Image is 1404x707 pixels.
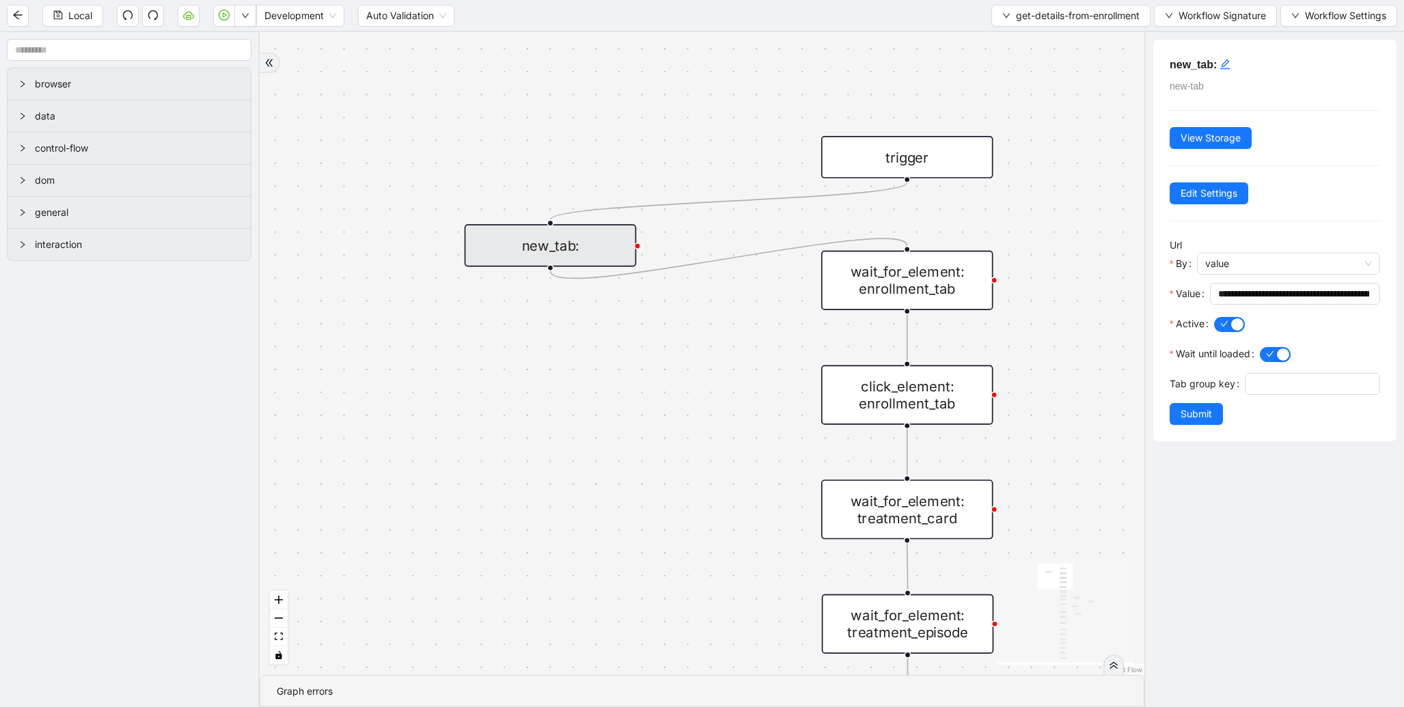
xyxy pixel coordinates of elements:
span: Submit [1181,406,1212,421]
h5: new_tab: [1170,56,1380,73]
span: edit [1220,59,1230,70]
label: Url [1170,239,1182,251]
button: zoom in [270,591,288,609]
div: wait_for_element: treatment_episode [822,594,994,654]
g: Edge from new_tab: to wait_for_element: enrollment_tab [551,238,907,278]
span: down [1291,12,1299,20]
div: wait_for_element: enrollment_tab [821,251,993,310]
span: right [18,80,27,88]
span: Wait until loaded [1176,346,1250,361]
g: Edge from wait_for_element: treatment_card to wait_for_element: treatment_episode [907,543,908,590]
button: toggle interactivity [270,646,288,665]
button: cloud-server [178,5,199,27]
span: redo [148,10,159,20]
div: browser [8,68,251,100]
div: Graph errors [277,684,1127,699]
span: play-circle [219,10,230,20]
span: new-tab [1170,81,1204,92]
span: double-right [1109,661,1118,670]
button: fit view [270,628,288,646]
span: right [18,176,27,184]
a: React Flow attribution [1107,665,1142,674]
div: dom [8,165,251,196]
span: general [35,205,240,220]
span: get-details-from-enrollment [1016,8,1140,23]
span: dom [35,173,240,188]
span: Workflow Settings [1305,8,1386,23]
span: right [18,144,27,152]
span: down [1002,12,1010,20]
span: Tab group key [1170,376,1235,391]
div: control-flow [8,133,251,164]
span: Local [68,8,92,23]
span: down [1165,12,1173,20]
span: Auto Validation [366,5,446,26]
span: undo [122,10,133,20]
button: redo [142,5,164,27]
span: Workflow Signature [1179,8,1266,23]
button: down [234,5,256,27]
div: click to edit id [1220,56,1230,72]
span: Edit Settings [1181,186,1237,201]
div: new_tab: [465,224,637,266]
button: undo [117,5,139,27]
button: zoom out [270,609,288,628]
span: right [18,208,27,217]
span: double-right [264,58,274,68]
span: cloud-server [183,10,194,20]
span: Value [1176,286,1200,301]
span: save [53,10,63,20]
span: View Storage [1181,130,1241,145]
span: By [1176,256,1187,271]
span: value [1205,253,1372,274]
span: control-flow [35,141,240,156]
div: click_element: enrollment_tab [821,365,993,424]
button: View Storage [1170,127,1252,149]
span: down [241,12,249,20]
button: Submit [1170,403,1223,425]
span: interaction [35,237,240,252]
div: interaction [8,229,251,260]
span: Development [264,5,336,26]
div: trigger [821,136,993,178]
div: wait_for_element: treatment_card [821,480,993,539]
span: browser [35,77,240,92]
g: Edge from trigger to new_tab: [551,182,907,219]
button: saveLocal [42,5,103,27]
span: right [18,240,27,249]
button: downWorkflow Signature [1154,5,1277,27]
button: play-circle [213,5,235,27]
span: right [18,112,27,120]
div: data [8,100,251,132]
button: downWorkflow Settings [1280,5,1397,27]
span: arrow-left [12,10,23,20]
button: downget-details-from-enrollment [991,5,1151,27]
span: Active [1176,316,1205,331]
div: general [8,197,251,228]
button: Edit Settings [1170,182,1248,204]
span: data [35,109,240,124]
button: arrow-left [7,5,29,27]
